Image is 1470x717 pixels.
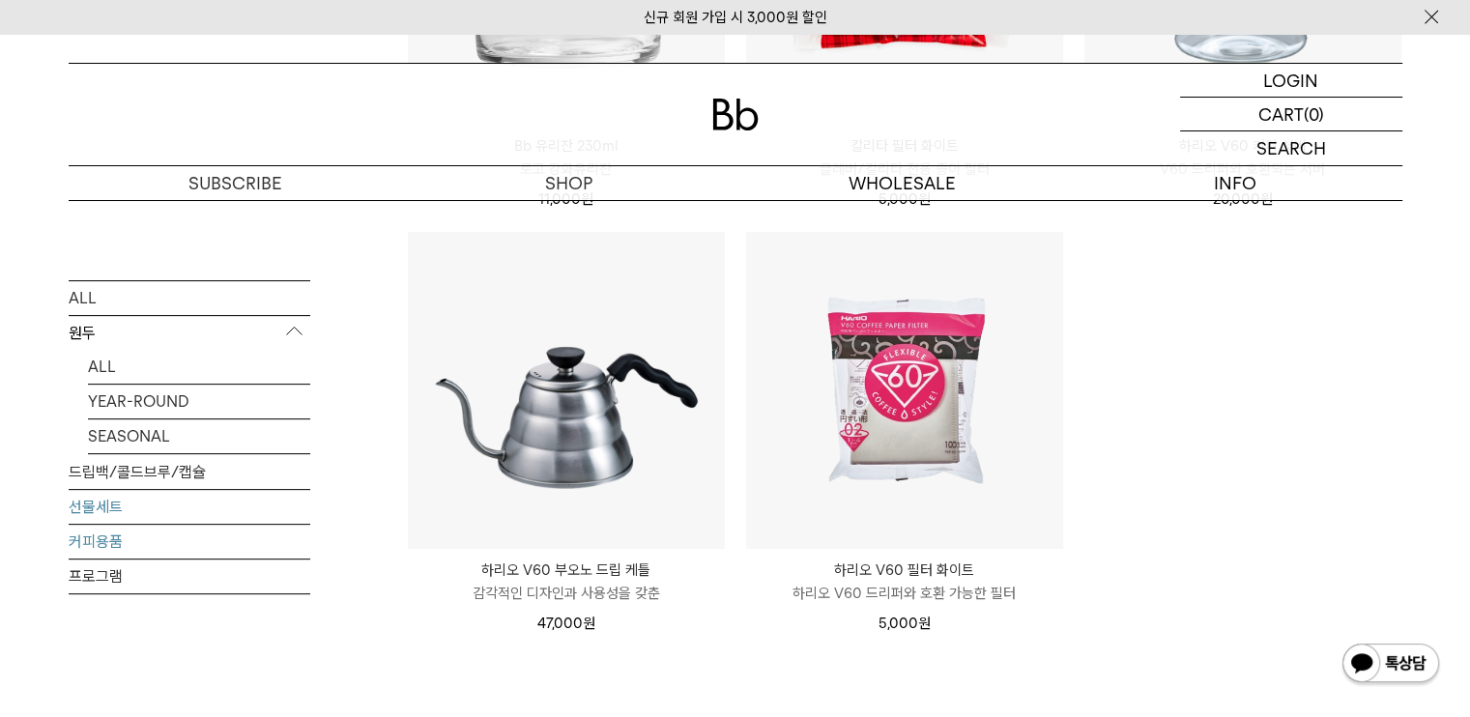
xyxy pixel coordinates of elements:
[408,559,725,605] a: 하리오 V60 부오노 드립 케틀 감각적인 디자인과 사용성을 갖춘
[746,582,1063,605] p: 하리오 V60 드리퍼와 호환 가능한 필터
[408,559,725,582] p: 하리오 V60 부오노 드립 케틀
[408,582,725,605] p: 감각적인 디자인과 사용성을 갖춘
[879,190,931,208] span: 5,000
[69,166,402,200] a: SUBSCRIBE
[1180,98,1402,131] a: CART (0)
[918,190,931,208] span: 원
[88,419,310,453] a: SEASONAL
[69,455,310,489] a: 드립백/콜드브루/캡슐
[581,190,593,208] span: 원
[1263,64,1318,97] p: LOGIN
[402,166,735,200] a: SHOP
[1258,98,1304,130] p: CART
[88,385,310,418] a: YEAR-ROUND
[746,559,1063,605] a: 하리오 V60 필터 화이트 하리오 V60 드리퍼와 호환 가능한 필터
[1256,131,1326,165] p: SEARCH
[1213,190,1273,208] span: 20,000
[1069,166,1402,200] p: INFO
[69,559,310,593] a: 프로그램
[88,350,310,384] a: ALL
[1260,190,1273,208] span: 원
[69,316,310,351] p: 원두
[712,99,759,130] img: 로고
[69,281,310,315] a: ALL
[69,490,310,524] a: 선물세트
[583,615,595,632] span: 원
[746,232,1063,549] img: 하리오 V60 필터 화이트
[538,190,593,208] span: 11,000
[644,9,827,26] a: 신규 회원 가입 시 3,000원 할인
[408,232,725,549] img: 하리오 V60 부오노 드립 케틀
[746,559,1063,582] p: 하리오 V60 필터 화이트
[735,166,1069,200] p: WHOLESALE
[1304,98,1324,130] p: (0)
[1340,642,1441,688] img: 카카오톡 채널 1:1 채팅 버튼
[918,615,931,632] span: 원
[879,615,931,632] span: 5,000
[537,615,595,632] span: 47,000
[1180,64,1402,98] a: LOGIN
[69,525,310,559] a: 커피용품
